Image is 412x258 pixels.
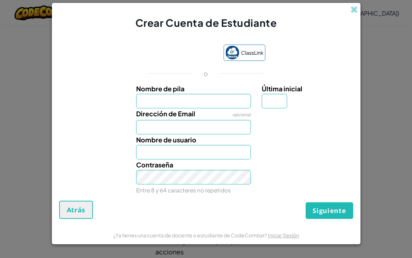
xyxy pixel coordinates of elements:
[136,109,195,118] span: Dirección de Email
[67,205,86,214] span: Atrás
[313,206,346,215] span: Siguiente
[59,201,93,219] button: Atrás
[204,69,208,78] p: o
[135,16,277,29] span: Crear Cuenta de Estudiante
[143,45,220,61] iframe: Botón de Acceder con Google
[147,45,216,61] div: Acceder con Google. Se abre en una pestaña nueva
[136,161,173,169] span: Contraseña
[241,47,264,58] span: ClassLink
[136,187,231,193] small: Entre 8 y 64 caracteres no repetidos
[262,84,302,93] span: Última inicial
[113,232,268,238] span: ¿Ya tienes una cuenta de docente o estudiante de CodeCombat?
[268,232,299,238] a: Iniciar Sesión
[136,136,196,144] span: Nombre de usuario
[263,7,405,117] iframe: Diálogo de Acceder con Google
[225,46,239,59] img: classlink-logo-small.png
[232,112,251,117] span: opcional
[136,84,184,93] span: Nombre de pila
[306,202,353,219] button: Siguiente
